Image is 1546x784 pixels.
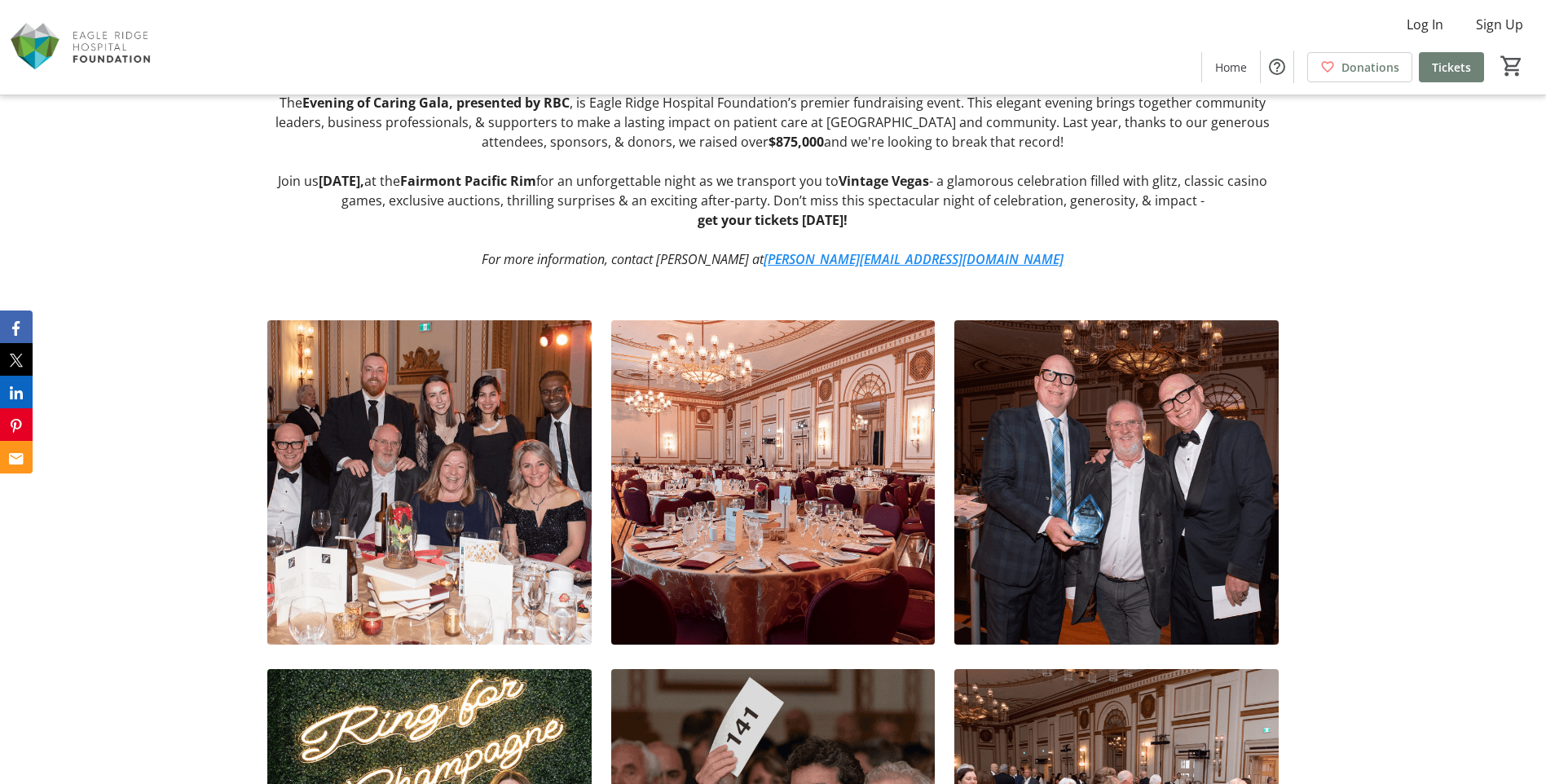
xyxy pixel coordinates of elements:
[400,172,536,190] strong: Fairmont Pacific Rim
[267,171,1279,210] p: Join us at the for an unforgettable night as we transport you to - a glamorous celebration filled...
[319,172,364,190] strong: [DATE],
[1407,15,1443,34] span: Log In
[1463,11,1536,37] button: Sign Up
[482,250,1064,268] em: For more information, contact [PERSON_NAME] at
[839,172,929,190] strong: Vintage Vegas
[1202,52,1260,82] a: Home
[267,320,592,645] img: undefined
[1394,11,1456,37] button: Log In
[1419,52,1484,82] a: Tickets
[1341,59,1399,76] span: Donations
[302,94,570,112] strong: Evening of Caring Gala, presented by RBC
[954,320,1279,645] img: undefined
[769,133,824,151] strong: $875,000
[698,211,848,229] strong: get your tickets [DATE]!
[1432,59,1471,76] span: Tickets
[1307,52,1412,82] a: Donations
[611,320,936,645] img: undefined
[10,7,155,88] img: Eagle Ridge Hospital Foundation's Logo
[1476,15,1523,34] span: Sign Up
[764,250,1064,268] a: [PERSON_NAME][EMAIL_ADDRESS][DOMAIN_NAME]
[1261,51,1293,83] button: Help
[1215,59,1247,76] span: Home
[1497,51,1526,81] button: Cart
[267,93,1279,152] p: The , is Eagle Ridge Hospital Foundation’s premier fundraising event. This elegant evening brings...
